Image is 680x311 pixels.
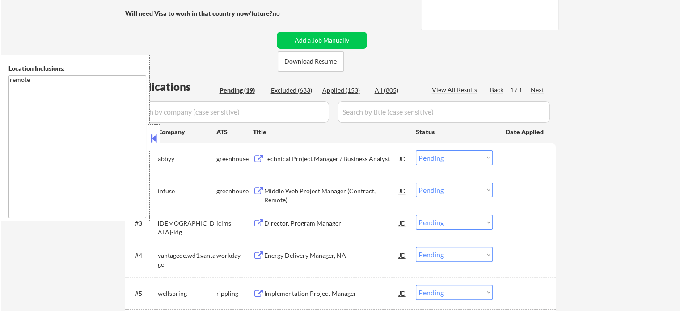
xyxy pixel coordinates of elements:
[158,154,216,163] div: abbyy
[506,128,545,136] div: Date Applied
[398,285,407,301] div: JD
[432,85,480,94] div: View All Results
[398,150,407,166] div: JD
[216,289,253,298] div: rippling
[322,86,367,95] div: Applied (153)
[135,251,151,260] div: #4
[278,51,344,72] button: Download Resume
[510,85,531,94] div: 1 / 1
[253,128,407,136] div: Title
[135,219,151,228] div: #3
[128,101,329,123] input: Search by company (case sensitive)
[128,81,216,92] div: Applications
[264,251,399,260] div: Energy Delivery Manager, NA
[398,215,407,231] div: JD
[398,183,407,199] div: JD
[531,85,545,94] div: Next
[8,64,146,73] div: Location Inclusions:
[264,219,399,228] div: Director, Program Manager
[375,86,419,95] div: All (805)
[271,86,316,95] div: Excluded (633)
[158,219,216,236] div: [DEMOGRAPHIC_DATA]-idg
[277,32,367,49] button: Add a Job Manually
[158,289,216,298] div: wellspring
[135,289,151,298] div: #5
[158,251,216,268] div: vantagedc.wd1.vantage
[338,101,550,123] input: Search by title (case sensitive)
[216,187,253,196] div: greenhouse
[125,9,274,17] strong: Will need Visa to work in that country now/future?:
[158,187,216,196] div: infuse
[220,86,264,95] div: Pending (19)
[398,247,407,263] div: JD
[264,154,399,163] div: Technical Project Manager / Business Analyst
[216,128,253,136] div: ATS
[264,187,399,204] div: Middle Web Project Manager (Contract, Remote)
[490,85,504,94] div: Back
[216,219,253,228] div: icims
[158,128,216,136] div: Company
[416,124,493,140] div: Status
[216,154,253,163] div: greenhouse
[273,9,298,18] div: no
[216,251,253,260] div: workday
[264,289,399,298] div: Implementation Project Manager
